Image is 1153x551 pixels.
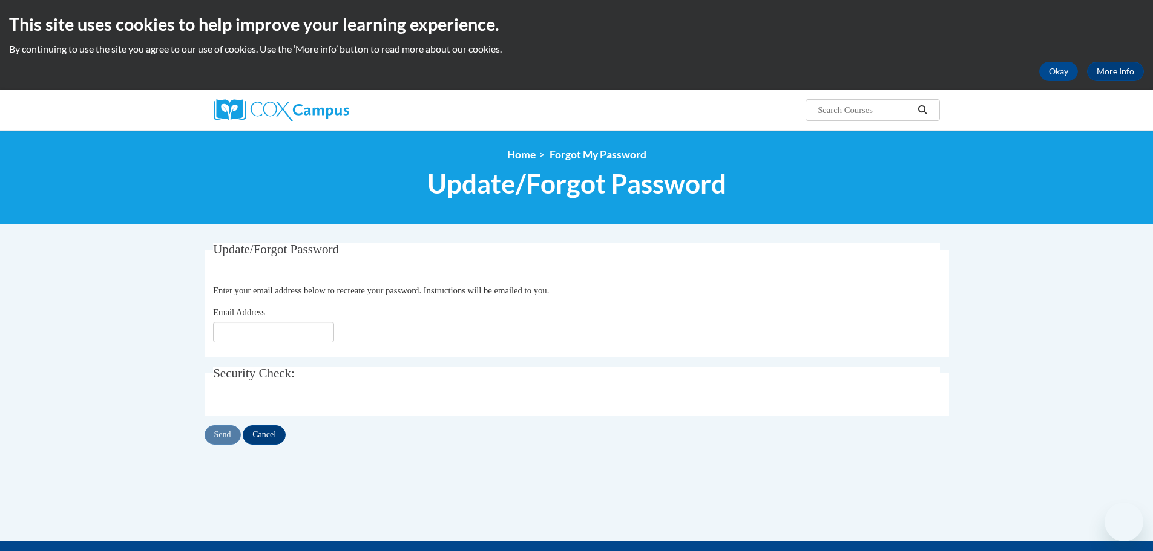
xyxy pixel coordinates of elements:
a: More Info [1087,62,1144,81]
span: Update/Forgot Password [213,242,339,256]
span: Forgot My Password [550,148,646,161]
input: Email [213,322,334,342]
p: By continuing to use the site you agree to our use of cookies. Use the ‘More info’ button to read... [9,42,1144,56]
a: Cox Campus [214,99,444,121]
a: Home [507,148,536,161]
span: Enter your email address below to recreate your password. Instructions will be emailed to you. [213,285,549,295]
input: Search Courses [816,103,913,117]
span: Email Address [213,307,265,317]
h2: This site uses cookies to help improve your learning experience. [9,12,1144,36]
button: Okay [1039,62,1078,81]
input: Cancel [243,425,286,445]
span: Update/Forgot Password [427,168,726,200]
img: Cox Campus [214,99,349,121]
span: Security Check: [213,366,295,380]
button: Search [913,103,931,117]
iframe: Button to launch messaging window [1105,503,1143,541]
